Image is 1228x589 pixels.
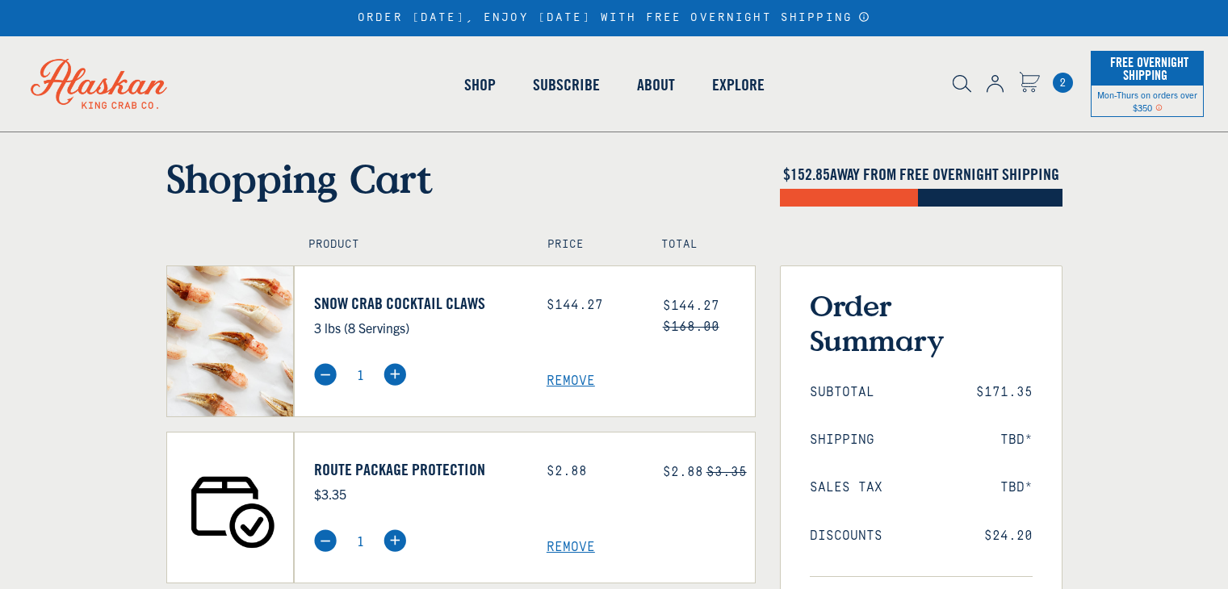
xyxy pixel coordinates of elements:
img: plus [383,363,406,386]
div: $2.88 [547,464,639,479]
a: Explore [694,39,783,131]
a: Cart [1053,73,1073,93]
a: Remove [547,540,755,555]
a: Cart [1019,72,1040,95]
div: ORDER [DATE], ENJOY [DATE] WITH FREE OVERNIGHT SHIPPING [358,11,870,25]
h4: Total [661,238,740,252]
div: $144.27 [547,298,639,313]
s: $3.35 [706,465,747,479]
span: Free Overnight Shipping [1106,50,1188,87]
h4: Product [308,238,513,252]
a: Announcement Bar Modal [858,11,870,23]
span: Sales Tax [810,480,882,495]
a: Snow Crab Cocktail Claws [314,294,522,313]
p: $3.35 [314,483,522,504]
span: $171.35 [976,385,1033,400]
img: Snow Crab Cocktail Claws - 3 lbs (8 Servings) [167,266,294,416]
img: account [987,75,1004,93]
h4: Price [547,238,627,252]
span: Discounts [810,528,882,544]
span: Mon-Thurs on orders over $350 [1097,89,1197,113]
a: Route Package Protection [314,460,522,479]
s: $168.00 [663,320,719,334]
p: 3 lbs (8 Servings) [314,317,522,338]
span: 152.85 [790,164,830,184]
h3: Order Summary [810,288,1033,357]
span: Shipping [810,432,874,448]
img: minus [314,363,337,386]
span: $24.20 [984,528,1033,544]
a: Subscribe [514,39,618,131]
h4: $ AWAY FROM FREE OVERNIGHT SHIPPING [780,165,1062,184]
span: Shipping Notice Icon [1155,102,1163,113]
h1: Shopping Cart [166,155,756,202]
a: Remove [547,374,755,389]
img: Route Package Protection - $3.35 [167,432,294,583]
span: 2 [1053,73,1073,93]
span: Subtotal [810,385,874,400]
img: plus [383,529,406,552]
img: Alaskan King Crab Co. logo [8,36,190,132]
a: Shop [446,39,514,131]
span: $144.27 [663,299,719,313]
a: About [618,39,694,131]
img: minus [314,529,337,552]
img: search [953,75,971,93]
span: $2.88 [663,465,703,479]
